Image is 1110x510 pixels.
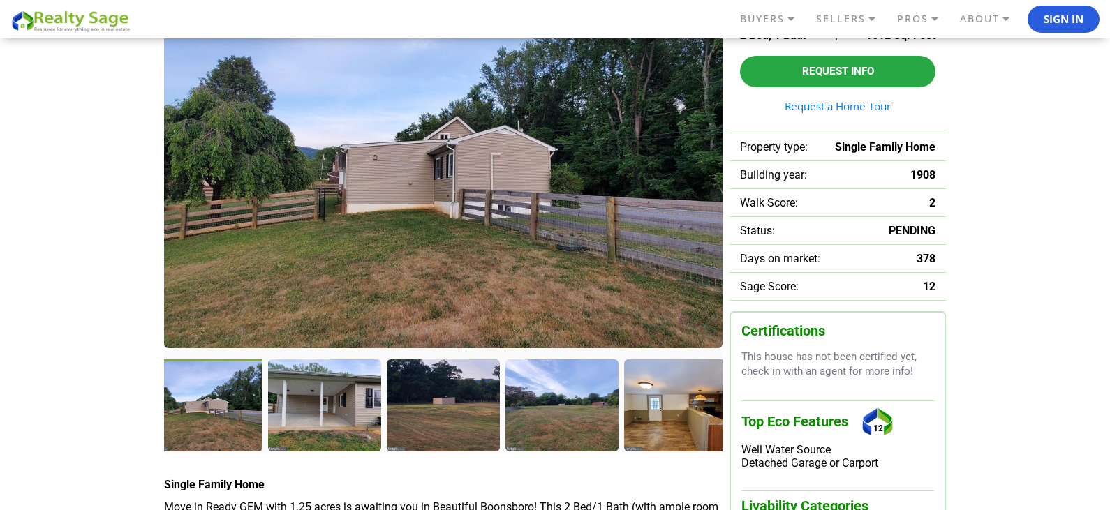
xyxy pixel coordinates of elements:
[740,280,799,293] span: Sage Score:
[923,280,935,293] span: 12
[740,101,935,112] a: Request a Home Tour
[740,224,775,237] span: Status:
[741,350,934,380] p: This house has not been certified yet, check in with an agent for more info!
[889,224,935,237] span: PENDING
[740,140,808,153] span: Property type:
[741,400,934,443] h3: Top Eco Features
[894,7,956,31] a: PROS
[910,168,935,181] span: 1908
[737,7,813,31] a: BUYERS
[10,8,136,33] img: REALTY SAGE
[164,478,723,491] h4: Single Family Home
[917,252,935,265] span: 378
[741,323,934,339] h3: Certifications
[740,56,935,87] button: Request Info
[741,443,934,470] div: Well Water Source Detached Garage or Carport
[740,168,807,181] span: Building year:
[813,7,894,31] a: SELLERS
[1028,6,1100,33] button: Sign In
[740,252,820,265] span: Days on market:
[740,196,798,209] span: Walk Score:
[859,401,897,443] div: 12
[835,140,935,153] span: Single Family Home
[956,7,1028,31] a: ABOUT
[929,196,935,209] span: 2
